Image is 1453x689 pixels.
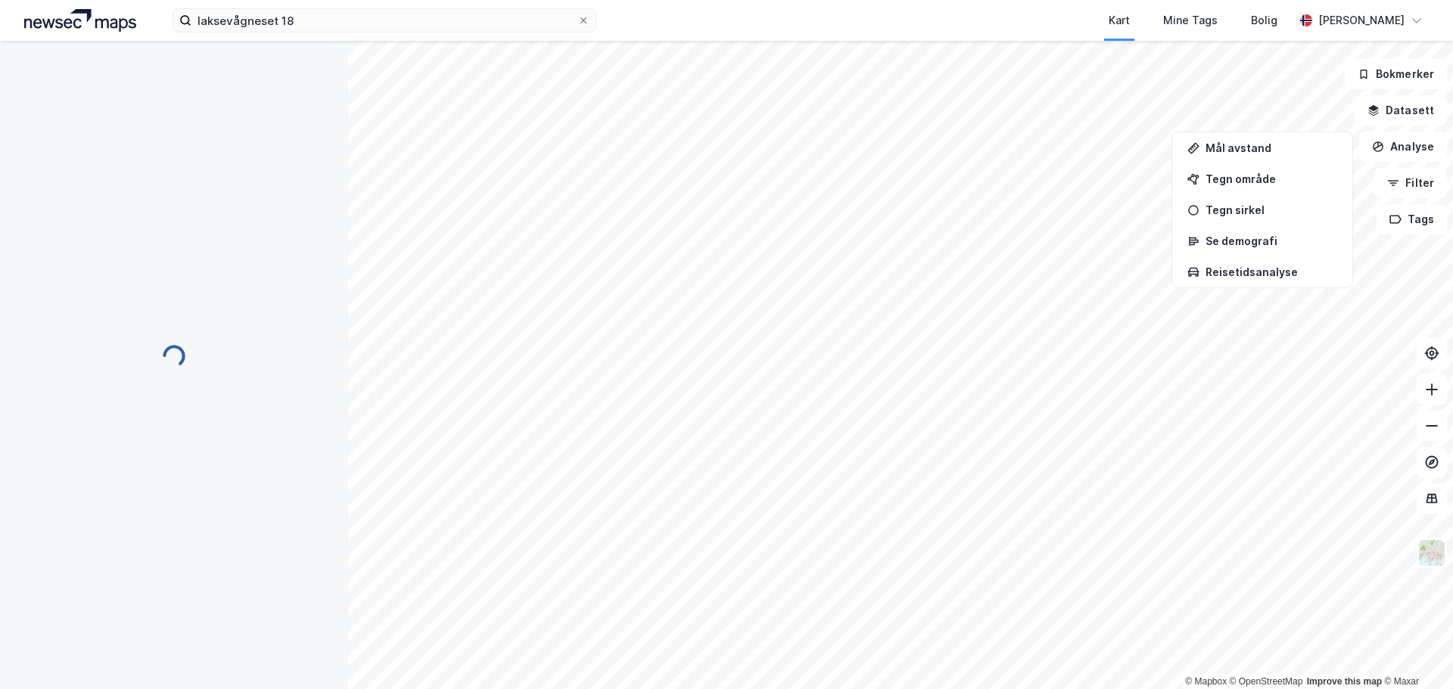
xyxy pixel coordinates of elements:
div: [PERSON_NAME] [1318,11,1405,29]
a: Mapbox [1185,676,1227,687]
a: OpenStreetMap [1230,676,1303,687]
iframe: Chat Widget [1377,616,1453,689]
div: Mål avstand [1206,141,1337,154]
button: Filter [1374,168,1447,198]
a: Improve this map [1307,676,1382,687]
input: Søk på adresse, matrikkel, gårdeiere, leietakere eller personer [191,9,577,32]
div: Reisetidsanalyse [1206,265,1337,278]
img: spinner.a6d8c91a73a9ac5275cf975e30b51cfb.svg [162,344,186,368]
button: Tags [1377,204,1447,234]
div: Kart [1109,11,1130,29]
div: Se demografi [1206,234,1337,247]
div: Tegn område [1206,172,1337,185]
button: Bokmerker [1345,59,1447,89]
button: Datasett [1355,95,1447,126]
div: Mine Tags [1163,11,1218,29]
img: logo.a4113a55bc3d86da70a041830d287a7e.svg [24,9,136,32]
img: Z [1417,538,1446,567]
button: Analyse [1359,132,1447,162]
div: Bolig [1251,11,1277,29]
div: Tegn sirkel [1206,203,1337,216]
